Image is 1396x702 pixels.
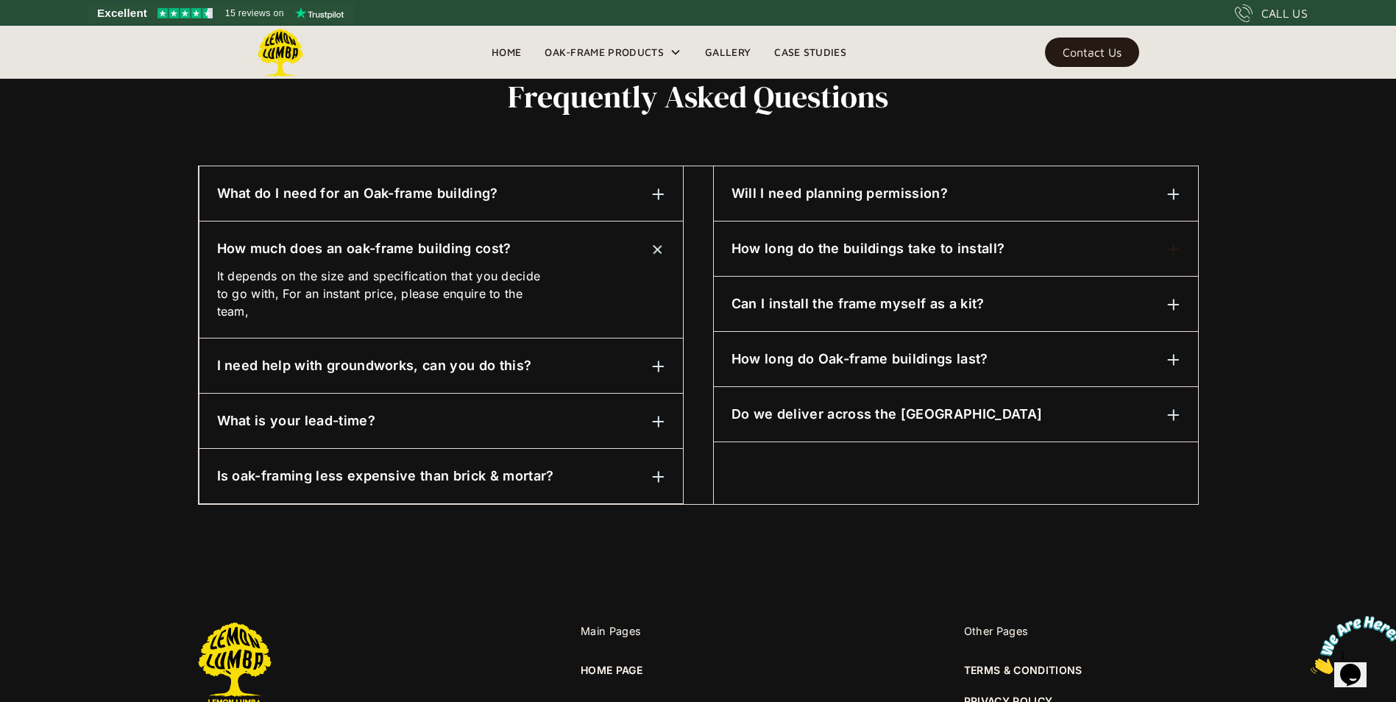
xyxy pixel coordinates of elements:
[217,411,375,430] h6: What is your lead-time?
[88,3,354,24] a: See Lemon Lumba reviews on Trustpilot
[217,267,553,320] p: It depends on the size and specification that you decide to go with, For an instant price, please...
[964,623,1199,640] div: Other Pages
[731,294,985,313] h6: Can I install the frame myself as a kit?
[533,26,693,79] div: Oak-Frame Products
[225,4,284,22] span: 15 reviews on
[217,184,498,203] h6: What do I need for an Oak-frame building?
[581,662,642,678] a: HOME PAGE
[1063,47,1122,57] div: Contact Us
[731,405,1042,424] h6: Do we deliver across the [GEOGRAPHIC_DATA]
[1045,38,1139,67] a: Contact Us
[217,467,554,486] h6: Is oak-framing less expensive than brick & mortar?
[217,356,532,375] h6: I need help with groundworks, can you do this?
[6,6,12,18] span: 1
[731,350,988,369] h6: How long do Oak-frame buildings last?
[731,239,1005,258] h6: How long do the buildings take to install?
[1261,4,1308,22] div: CALL US
[731,184,948,203] h6: Will I need planning permission?
[581,623,815,640] div: Main Pages
[693,41,762,63] a: Gallery
[964,662,1083,678] a: TERMS & CONDITIONS
[1235,4,1308,22] a: CALL US
[6,6,97,64] img: Chat attention grabber
[157,8,213,18] img: Trustpilot 4.5 stars
[480,41,533,63] a: Home
[545,43,664,61] div: Oak-Frame Products
[97,4,147,22] span: Excellent
[1305,610,1396,680] iframe: chat widget
[198,79,1199,113] h2: Frequently asked questions
[295,7,344,19] img: Trustpilot logo
[217,239,511,258] h6: How much does an oak-frame building cost?
[762,41,858,63] a: Case Studies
